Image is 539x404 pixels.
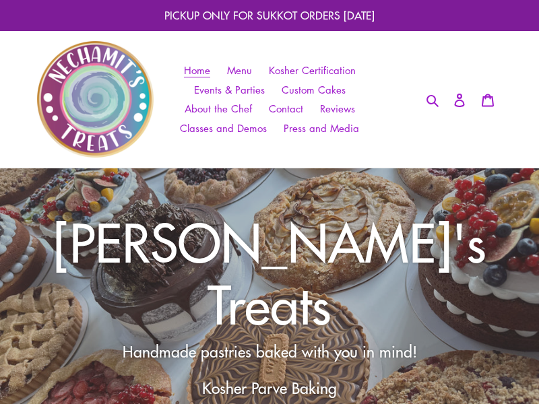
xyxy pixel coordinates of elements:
[173,119,274,138] a: Classes and Demos
[262,61,362,80] a: Kosher Certification
[178,99,259,119] a: About the Chef
[37,210,502,335] h2: [PERSON_NAME]'s Treats
[262,99,310,119] a: Contact
[185,102,252,116] span: About the Chef
[177,61,217,80] a: Home
[95,376,444,400] p: Kosher Parve Baking
[269,102,303,116] span: Contact
[313,99,362,119] a: Reviews
[180,121,267,135] span: Classes and Demos
[95,340,444,364] p: Handmade pastries baked with you in mind!
[277,119,366,138] a: Press and Media
[320,102,355,116] span: Reviews
[284,121,359,135] span: Press and Media
[37,41,154,158] img: Nechamit&#39;s Treats
[269,63,356,77] span: Kosher Certification
[220,61,259,80] a: Menu
[194,83,265,97] span: Events & Parties
[275,80,352,100] a: Custom Cakes
[187,80,272,100] a: Events & Parties
[282,83,346,97] span: Custom Cakes
[184,63,210,77] span: Home
[227,63,252,77] span: Menu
